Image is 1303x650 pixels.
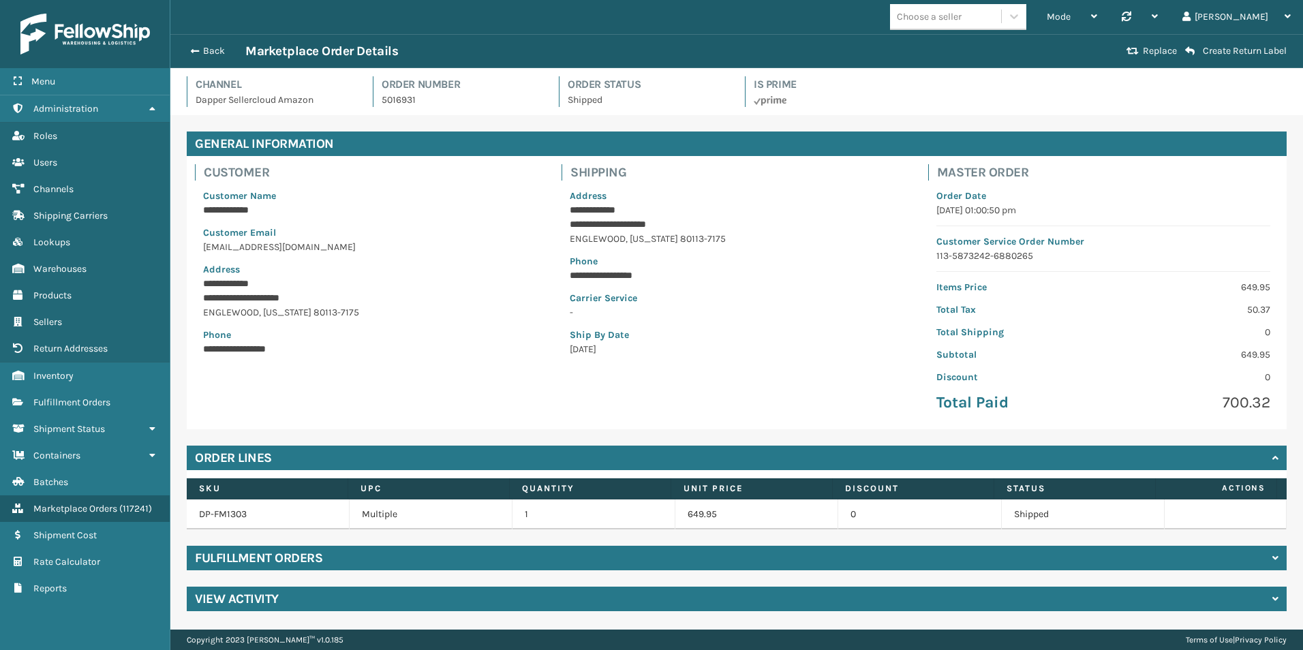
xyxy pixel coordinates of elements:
[183,45,245,57] button: Back
[570,190,607,202] span: Address
[196,76,356,93] h4: Channel
[897,10,962,24] div: Choose a seller
[1186,635,1233,645] a: Terms of Use
[203,264,240,275] span: Address
[204,164,545,181] h4: Customer
[33,183,74,195] span: Channels
[1112,347,1270,362] p: 649.95
[684,482,820,495] label: Unit Price
[350,499,512,529] td: Multiple
[675,499,838,529] td: 649.95
[33,556,100,568] span: Rate Calculator
[245,43,398,59] h3: Marketplace Order Details
[187,131,1287,156] h4: General Information
[33,450,80,461] span: Containers
[33,236,70,248] span: Lookups
[203,240,537,254] p: [EMAIL_ADDRESS][DOMAIN_NAME]
[196,93,356,107] p: Dapper Sellercloud Amazon
[936,234,1270,249] p: Customer Service Order Number
[936,370,1095,384] p: Discount
[937,164,1278,181] h4: Master Order
[33,290,72,301] span: Products
[522,482,658,495] label: Quantity
[845,482,981,495] label: Discount
[936,280,1095,294] p: Items Price
[936,325,1095,339] p: Total Shipping
[1112,303,1270,317] p: 50.37
[1112,325,1270,339] p: 0
[1112,392,1270,413] p: 700.32
[570,342,904,356] p: [DATE]
[1047,11,1071,22] span: Mode
[33,130,57,142] span: Roles
[1007,482,1143,495] label: Status
[203,328,537,342] p: Phone
[936,249,1270,263] p: 113-5873242-6880265
[1235,635,1287,645] a: Privacy Policy
[361,482,497,495] label: UPC
[1126,46,1139,56] i: Replace
[512,499,675,529] td: 1
[570,291,904,305] p: Carrier Service
[199,508,247,520] a: DP-FM1303
[1160,477,1274,499] span: Actions
[31,76,55,87] span: Menu
[203,189,537,203] p: Customer Name
[33,343,108,354] span: Return Addresses
[838,499,1001,529] td: 0
[936,392,1095,413] p: Total Paid
[33,370,74,382] span: Inventory
[936,203,1270,217] p: [DATE] 01:00:50 pm
[570,254,904,268] p: Phone
[382,76,542,93] h4: Order Number
[570,305,904,320] p: -
[568,76,729,93] h4: Order Status
[936,189,1270,203] p: Order Date
[33,210,108,221] span: Shipping Carriers
[195,550,322,566] h4: Fulfillment Orders
[33,316,62,328] span: Sellers
[1112,370,1270,384] p: 0
[1185,46,1195,57] i: Create Return Label
[1181,45,1291,57] button: Create Return Label
[195,450,272,466] h4: Order Lines
[33,263,87,275] span: Warehouses
[570,232,904,246] p: ENGLEWOOD , [US_STATE] 80113-7175
[1186,630,1287,650] div: |
[203,226,537,240] p: Customer Email
[568,93,729,107] p: Shipped
[936,347,1095,362] p: Subtotal
[20,14,150,55] img: logo
[199,482,335,495] label: SKU
[1122,45,1181,57] button: Replace
[382,93,542,107] p: 5016931
[936,303,1095,317] p: Total Tax
[33,583,67,594] span: Reports
[1002,499,1165,529] td: Shipped
[195,591,279,607] h4: View Activity
[1112,280,1270,294] p: 649.95
[33,529,97,541] span: Shipment Cost
[33,103,98,114] span: Administration
[187,630,343,650] p: Copyright 2023 [PERSON_NAME]™ v 1.0.185
[119,503,152,514] span: ( 117241 )
[754,76,915,93] h4: Is Prime
[203,305,537,320] p: ENGLEWOOD , [US_STATE] 80113-7175
[33,476,68,488] span: Batches
[33,503,117,514] span: Marketplace Orders
[570,328,904,342] p: Ship By Date
[33,157,57,168] span: Users
[33,423,105,435] span: Shipment Status
[33,397,110,408] span: Fulfillment Orders
[570,164,912,181] h4: Shipping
